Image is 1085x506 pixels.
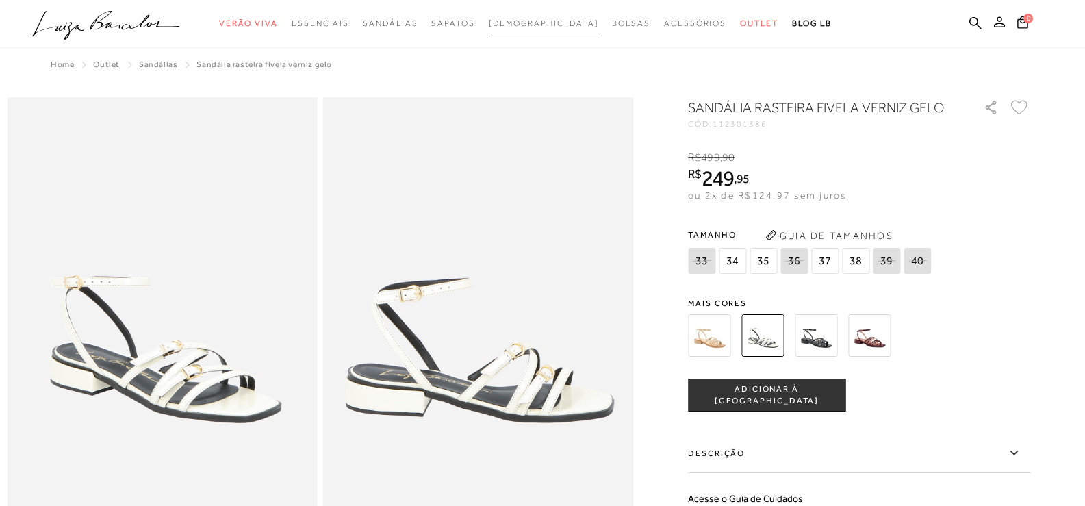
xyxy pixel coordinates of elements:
[740,18,778,28] span: Outlet
[741,314,784,357] img: SANDÁLIA RASTEIRA FIVELA VERNIZ GELO
[688,493,803,504] a: Acesse o Guia de Cuidados
[780,248,808,274] span: 36
[688,120,962,128] div: CÓD:
[873,248,900,274] span: 39
[688,299,1030,307] span: Mais cores
[688,225,934,245] span: Tamanho
[702,166,734,190] span: 249
[688,151,701,164] i: R$
[795,314,837,357] img: SANDÁLIA RASTEIRA FIVELA VERNIZ PRETO
[750,248,777,274] span: 35
[489,18,599,28] span: [DEMOGRAPHIC_DATA]
[740,11,778,36] a: categoryNavScreenReaderText
[431,18,474,28] span: Sapatos
[688,248,715,274] span: 33
[688,314,730,357] img: SANDÁLIA RASTEIRA FIVELA VERNIZ BEGE ARGILA
[219,18,278,28] span: Verão Viva
[612,11,650,36] a: categoryNavScreenReaderText
[292,18,349,28] span: Essenciais
[719,248,746,274] span: 34
[761,225,897,246] button: Guia de Tamanhos
[688,379,845,412] button: ADICIONAR À [GEOGRAPHIC_DATA]
[811,248,839,274] span: 37
[722,151,735,164] span: 90
[688,168,702,180] i: R$
[713,119,767,129] span: 112301386
[363,11,418,36] a: categoryNavScreenReaderText
[737,171,750,186] span: 95
[196,60,332,69] span: SANDÁLIA RASTEIRA FIVELA VERNIZ GELO
[1013,15,1032,34] button: 0
[734,173,750,185] i: ,
[688,433,1030,473] label: Descrição
[664,18,726,28] span: Acessórios
[612,18,650,28] span: Bolsas
[701,151,719,164] span: 499
[848,314,891,357] img: Sandália rasteira fivela verniz vinho
[664,11,726,36] a: categoryNavScreenReaderText
[1023,14,1033,23] span: 0
[720,151,735,164] i: ,
[688,190,846,201] span: ou 2x de R$124,97 sem juros
[363,18,418,28] span: Sandálias
[689,383,845,407] span: ADICIONAR À [GEOGRAPHIC_DATA]
[842,248,869,274] span: 38
[93,60,120,69] a: Outlet
[51,60,74,69] a: Home
[792,11,832,36] a: BLOG LB
[904,248,931,274] span: 40
[219,11,278,36] a: categoryNavScreenReaderText
[489,11,599,36] a: noSubCategoriesText
[292,11,349,36] a: categoryNavScreenReaderText
[792,18,832,28] span: BLOG LB
[139,60,177,69] a: Sandálias
[688,98,945,117] h1: SANDÁLIA RASTEIRA FIVELA VERNIZ GELO
[431,11,474,36] a: categoryNavScreenReaderText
